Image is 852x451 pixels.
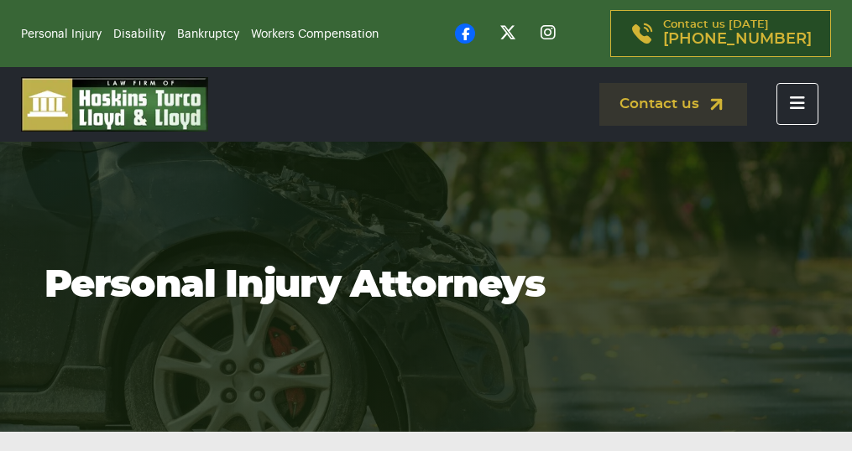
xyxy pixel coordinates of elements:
[251,29,379,40] a: Workers Compensation
[610,10,831,57] a: Contact us [DATE][PHONE_NUMBER]
[44,262,808,308] h1: Personal Injury Attorneys
[21,29,102,40] a: Personal Injury
[177,29,239,40] a: Bankruptcy
[21,77,208,132] img: logo
[599,83,747,126] a: Contact us
[663,31,812,48] span: [PHONE_NUMBER]
[776,83,818,125] button: Toggle navigation
[663,19,812,48] p: Contact us [DATE]
[113,29,165,40] a: Disability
